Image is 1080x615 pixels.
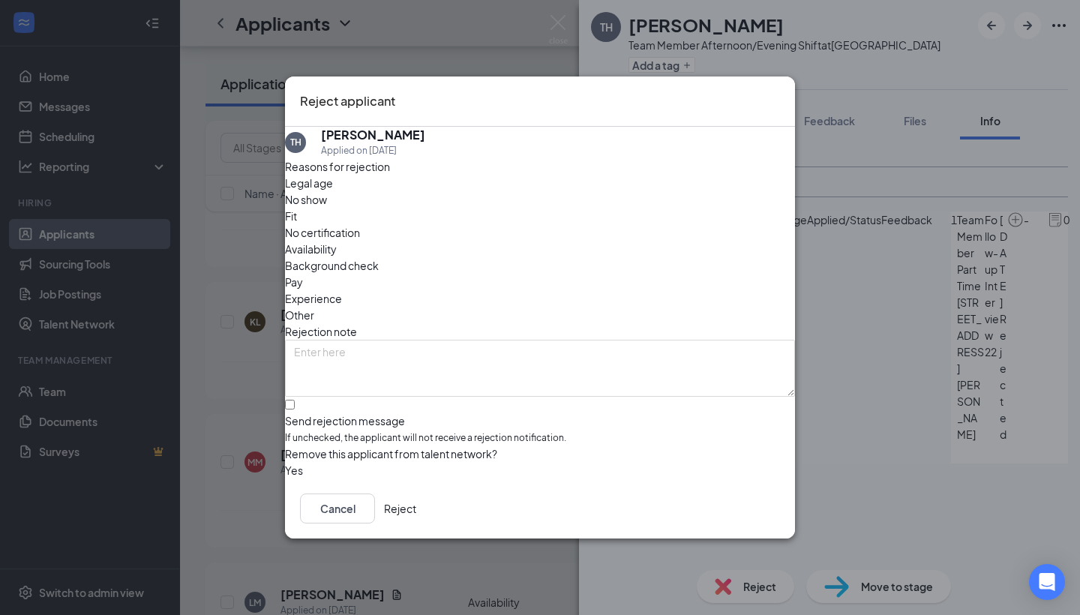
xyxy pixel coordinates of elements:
div: Open Intercom Messenger [1029,564,1065,600]
span: Background check [285,257,379,274]
span: Legal age [285,175,333,191]
h3: Reject applicant [300,91,395,111]
span: No show [285,191,327,208]
div: Send rejection message [285,413,795,428]
span: Yes [285,462,303,478]
span: Other [285,307,314,323]
span: Experience [285,290,342,307]
span: If unchecked, the applicant will not receive a rejection notification. [285,431,795,445]
div: Applied on [DATE] [321,143,425,158]
span: Rejection note [285,325,357,338]
div: TH [290,136,301,148]
span: Pay [285,274,303,290]
span: Fit [285,208,297,224]
span: Remove this applicant from talent network? [285,447,497,460]
span: Availability [285,241,337,257]
input: Send rejection messageIf unchecked, the applicant will not receive a rejection notification. [285,400,295,409]
button: Cancel [300,493,375,523]
span: No certification [285,224,360,241]
h5: [PERSON_NAME] [321,127,425,143]
button: Reject [384,493,416,523]
span: Reasons for rejection [285,160,390,173]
